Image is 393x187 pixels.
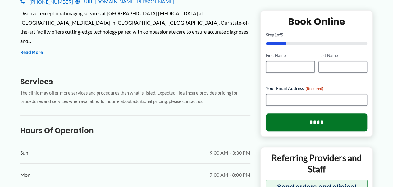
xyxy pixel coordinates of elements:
[210,148,250,157] span: 9:00 AM - 3:30 PM
[20,49,43,56] button: Read More
[266,53,315,58] label: First Name
[20,170,30,180] span: Mon
[266,33,368,37] p: Step of
[20,77,250,86] h3: Services
[266,85,368,91] label: Your Email Address
[20,89,250,106] p: The clinic may offer more services and procedures than what is listed. Expected Healthcare provid...
[274,32,277,37] span: 1
[210,170,250,180] span: 7:00 AM - 8:00 PM
[318,53,367,58] label: Last Name
[20,9,250,46] div: Discover exceptional imaging services at [GEOGRAPHIC_DATA] [MEDICAL_DATA] at [GEOGRAPHIC_DATA][ME...
[281,32,283,37] span: 5
[20,148,28,157] span: Sun
[20,126,250,135] h3: Hours of Operation
[306,86,323,91] span: (Required)
[266,16,368,28] h2: Book Online
[266,152,368,175] p: Referring Providers and Staff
